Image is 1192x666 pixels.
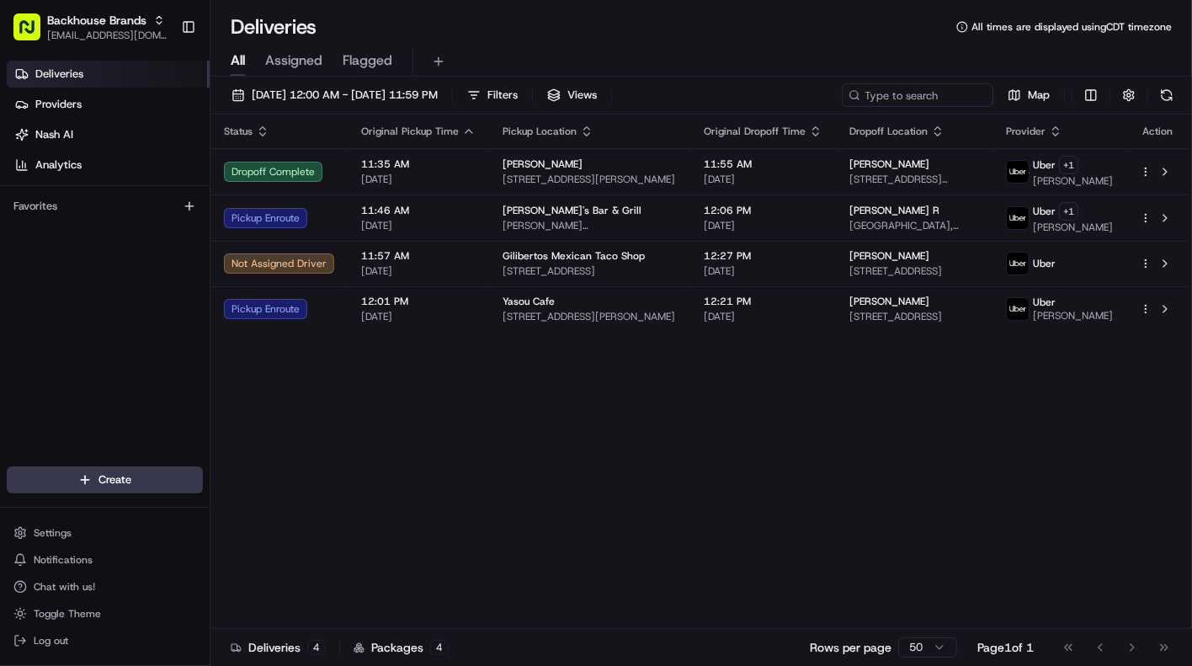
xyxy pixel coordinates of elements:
[1033,174,1113,188] span: [PERSON_NAME]
[849,204,939,217] span: [PERSON_NAME] R
[252,88,438,103] span: [DATE] 12:00 AM - [DATE] 11:59 PM
[34,526,72,540] span: Settings
[977,639,1034,656] div: Page 1 of 1
[361,249,476,263] span: 11:57 AM
[361,295,476,308] span: 12:01 PM
[503,310,677,323] span: [STREET_ADDRESS][PERSON_NAME]
[7,548,203,572] button: Notifications
[361,125,459,138] span: Original Pickup Time
[1033,257,1056,270] span: Uber
[849,249,929,263] span: [PERSON_NAME]
[1155,83,1179,107] button: Refresh
[503,173,677,186] span: [STREET_ADDRESS][PERSON_NAME]
[704,249,822,263] span: 12:27 PM
[224,83,445,107] button: [DATE] 12:00 AM - [DATE] 11:59 PM
[7,152,210,178] a: Analytics
[168,93,204,105] span: Pylon
[7,193,203,220] div: Favorites
[849,219,979,232] span: [GEOGRAPHIC_DATA], [STREET_ADDRESS]
[361,264,476,278] span: [DATE]
[35,97,82,112] span: Providers
[1059,202,1078,221] button: +1
[540,83,604,107] button: Views
[430,640,449,655] div: 4
[1033,221,1113,234] span: [PERSON_NAME]
[354,639,449,656] div: Packages
[704,204,822,217] span: 12:06 PM
[35,157,82,173] span: Analytics
[361,310,476,323] span: [DATE]
[1007,253,1029,274] img: uber-new-logo.jpeg
[849,157,929,171] span: [PERSON_NAME]
[704,125,806,138] span: Original Dropoff Time
[460,83,525,107] button: Filters
[361,157,476,171] span: 11:35 AM
[265,51,322,71] span: Assigned
[361,173,476,186] span: [DATE]
[503,157,583,171] span: [PERSON_NAME]
[343,51,392,71] span: Flagged
[503,219,677,232] span: [PERSON_NAME][GEOGRAPHIC_DATA][STREET_ADDRESS][GEOGRAPHIC_DATA]
[849,173,979,186] span: [STREET_ADDRESS][PERSON_NAME]
[7,575,203,599] button: Chat with us!
[503,249,645,263] span: Gilibertos Mexican Taco Shop
[231,639,326,656] div: Deliveries
[503,204,641,217] span: [PERSON_NAME]'s Bar & Grill
[7,121,210,148] a: Nash AI
[7,521,203,545] button: Settings
[7,602,203,626] button: Toggle Theme
[842,83,993,107] input: Type to search
[7,7,174,47] button: Backhouse Brands[EMAIL_ADDRESS][DOMAIN_NAME]
[704,173,822,186] span: [DATE]
[849,125,928,138] span: Dropoff Location
[704,264,822,278] span: [DATE]
[34,553,93,567] span: Notifications
[34,580,95,594] span: Chat with us!
[704,157,822,171] span: 11:55 AM
[487,88,518,103] span: Filters
[34,634,68,647] span: Log out
[704,295,822,308] span: 12:21 PM
[7,61,210,88] a: Deliveries
[849,295,929,308] span: [PERSON_NAME]
[7,629,203,653] button: Log out
[1028,88,1050,103] span: Map
[119,92,204,105] a: Powered byPylon
[1006,125,1046,138] span: Provider
[47,12,146,29] button: Backhouse Brands
[1033,205,1056,218] span: Uber
[849,264,979,278] span: [STREET_ADDRESS]
[503,264,677,278] span: [STREET_ADDRESS]
[1000,83,1057,107] button: Map
[224,125,253,138] span: Status
[971,20,1172,34] span: All times are displayed using CDT timezone
[1007,161,1029,183] img: uber-new-logo.jpeg
[1007,298,1029,320] img: uber-new-logo.jpeg
[567,88,597,103] span: Views
[35,127,73,142] span: Nash AI
[1140,125,1175,138] div: Action
[1033,296,1056,309] span: Uber
[98,472,131,488] span: Create
[1007,207,1029,229] img: uber-new-logo.jpeg
[704,219,822,232] span: [DATE]
[704,310,822,323] span: [DATE]
[231,51,245,71] span: All
[849,310,979,323] span: [STREET_ADDRESS]
[231,13,317,40] h1: Deliveries
[810,639,891,656] p: Rows per page
[7,91,210,118] a: Providers
[1059,156,1078,174] button: +1
[1033,158,1056,172] span: Uber
[34,607,101,621] span: Toggle Theme
[503,295,555,308] span: Yasou Cafe
[7,466,203,493] button: Create
[47,29,168,42] button: [EMAIL_ADDRESS][DOMAIN_NAME]
[361,219,476,232] span: [DATE]
[1033,309,1113,322] span: [PERSON_NAME]
[307,640,326,655] div: 4
[361,204,476,217] span: 11:46 AM
[35,67,83,82] span: Deliveries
